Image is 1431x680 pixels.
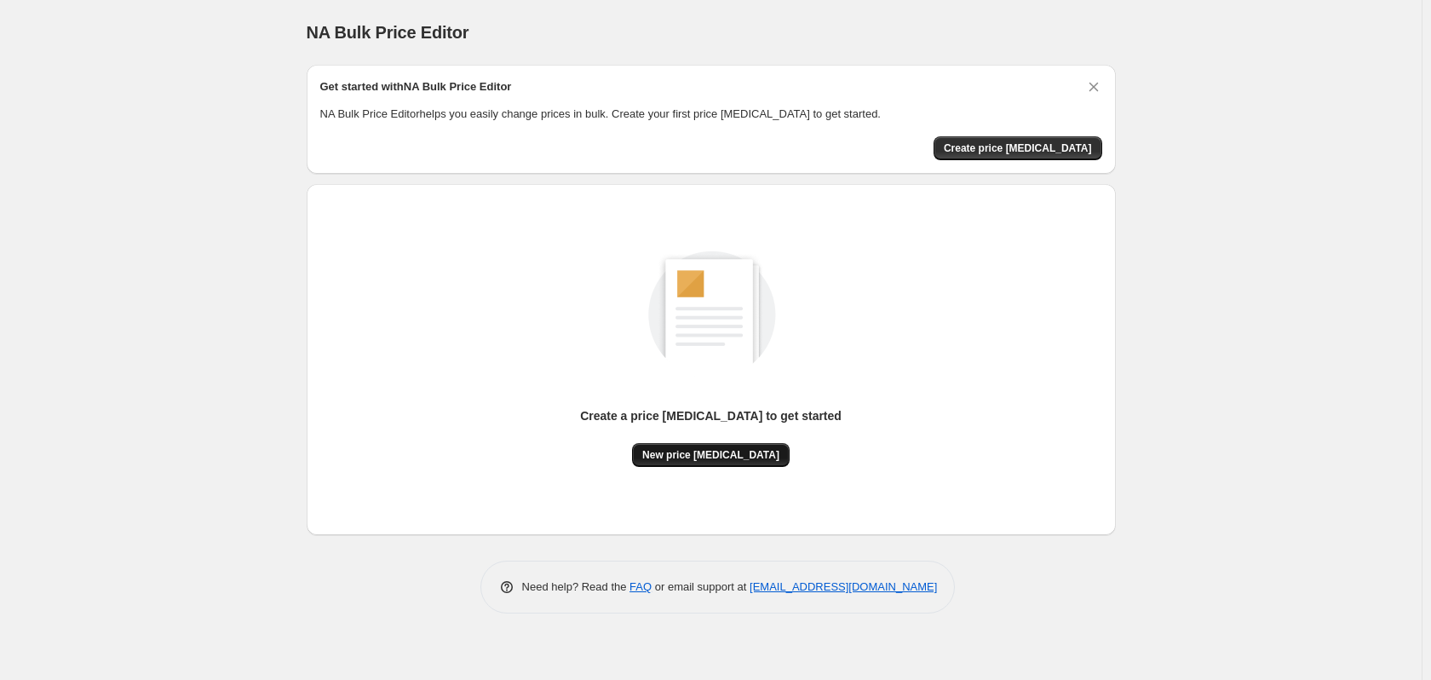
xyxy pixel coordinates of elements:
a: FAQ [629,580,652,593]
span: New price [MEDICAL_DATA] [642,448,779,462]
span: or email support at [652,580,750,593]
span: Need help? Read the [522,580,630,593]
button: Dismiss card [1085,78,1102,95]
p: NA Bulk Price Editor helps you easily change prices in bulk. Create your first price [MEDICAL_DAT... [320,106,1102,123]
span: NA Bulk Price Editor [307,23,469,42]
span: Create price [MEDICAL_DATA] [944,141,1092,155]
p: Create a price [MEDICAL_DATA] to get started [580,407,842,424]
button: Create price change job [934,136,1102,160]
h2: Get started with NA Bulk Price Editor [320,78,512,95]
button: New price [MEDICAL_DATA] [632,443,790,467]
a: [EMAIL_ADDRESS][DOMAIN_NAME] [750,580,937,593]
